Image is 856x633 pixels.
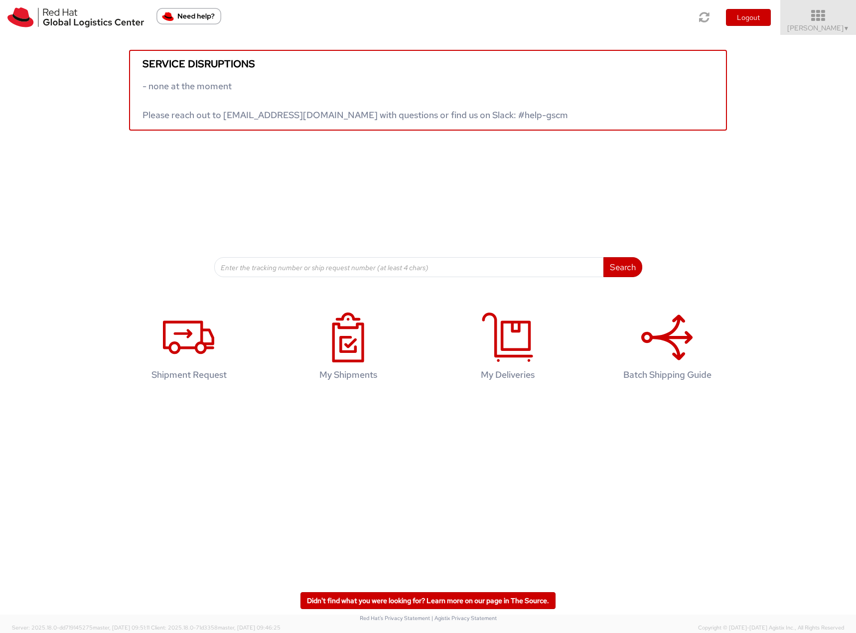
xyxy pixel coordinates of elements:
[726,9,771,26] button: Logout
[787,23,850,32] span: [PERSON_NAME]
[360,615,430,622] a: Red Hat's Privacy Statement
[93,624,149,631] span: master, [DATE] 09:51:11
[603,370,731,380] h4: Batch Shipping Guide
[300,592,556,609] a: Didn't find what you were looking for? Learn more on our page in The Source.
[214,257,604,277] input: Enter the tracking number or ship request number (at least 4 chars)
[125,370,253,380] h4: Shipment Request
[603,257,642,277] button: Search
[592,302,742,395] a: Batch Shipping Guide
[284,370,413,380] h4: My Shipments
[143,80,568,121] span: - none at the moment Please reach out to [EMAIL_ADDRESS][DOMAIN_NAME] with questions or find us o...
[443,370,572,380] h4: My Deliveries
[114,302,264,395] a: Shipment Request
[151,624,281,631] span: Client: 2025.18.0-71d3358
[218,624,281,631] span: master, [DATE] 09:46:25
[698,624,844,632] span: Copyright © [DATE]-[DATE] Agistix Inc., All Rights Reserved
[431,615,497,622] a: | Agistix Privacy Statement
[156,8,221,24] button: Need help?
[12,624,149,631] span: Server: 2025.18.0-dd719145275
[274,302,423,395] a: My Shipments
[433,302,582,395] a: My Deliveries
[7,7,144,27] img: rh-logistics-00dfa346123c4ec078e1.svg
[844,24,850,32] span: ▼
[129,50,727,131] a: Service disruptions - none at the moment Please reach out to [EMAIL_ADDRESS][DOMAIN_NAME] with qu...
[143,58,713,69] h5: Service disruptions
